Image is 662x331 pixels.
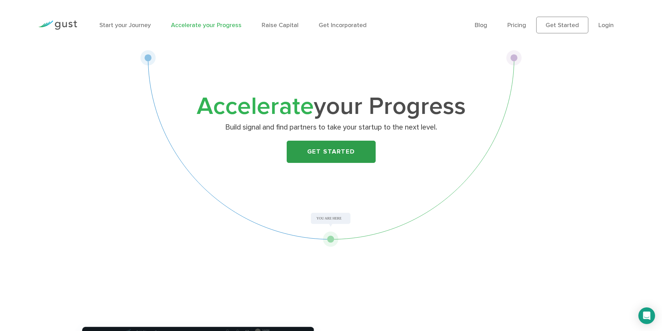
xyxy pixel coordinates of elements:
a: Get Incorporated [319,22,367,29]
h1: your Progress [194,96,468,118]
a: Accelerate your Progress [171,22,242,29]
a: Pricing [507,22,526,29]
a: Start your Journey [99,22,151,29]
a: Raise Capital [262,22,299,29]
a: Blog [475,22,487,29]
iframe: Chat Widget [546,256,662,331]
a: Get Started [287,141,376,163]
p: Build signal and find partners to take your startup to the next level. [196,123,466,132]
a: Login [598,22,614,29]
a: Get Started [536,17,588,33]
span: Accelerate [197,92,314,121]
img: Gust Logo [38,20,77,30]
